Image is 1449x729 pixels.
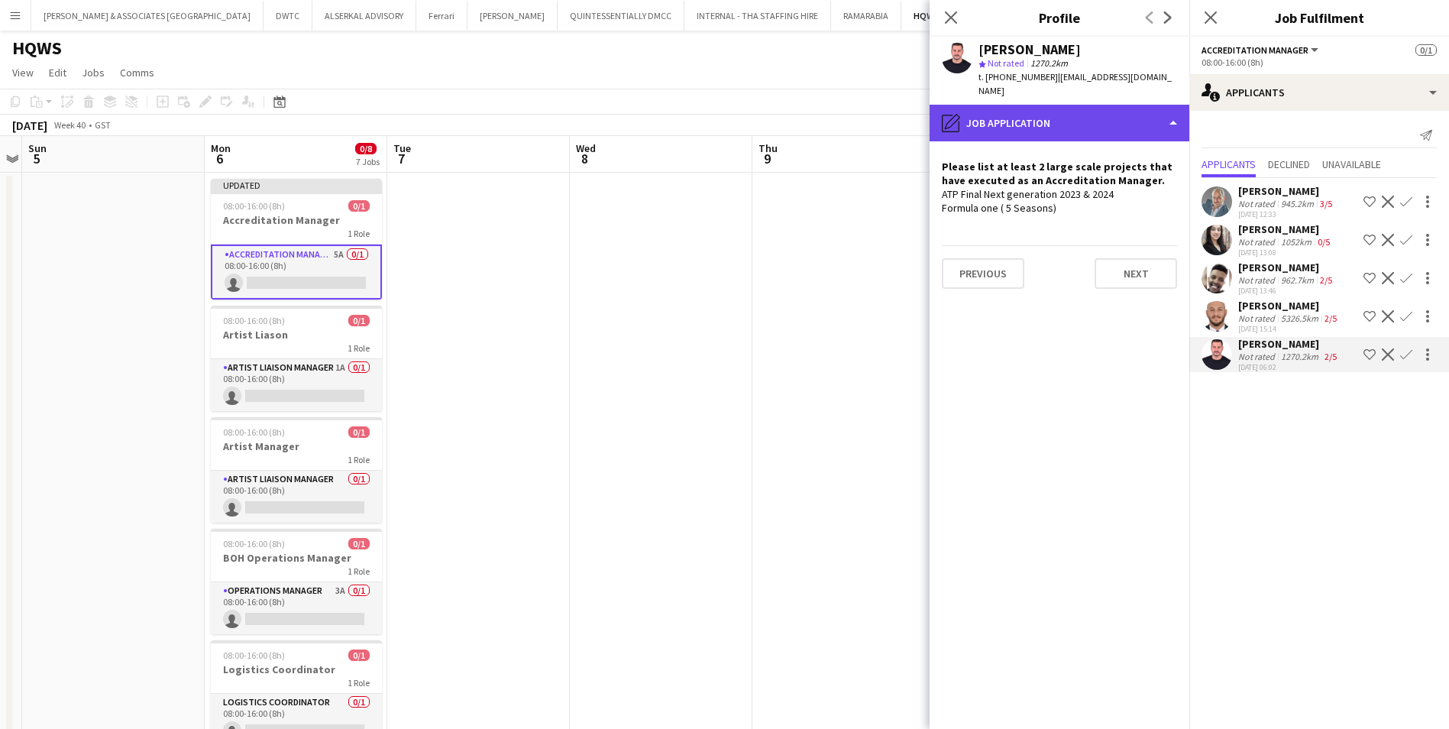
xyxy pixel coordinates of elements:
[391,150,411,167] span: 7
[1318,236,1330,248] app-skills-label: 0/5
[1278,198,1317,209] div: 945.2km
[756,150,778,167] span: 9
[348,650,370,661] span: 0/1
[978,43,1081,57] div: [PERSON_NAME]
[211,179,382,191] div: Updated
[1238,184,1335,198] div: [PERSON_NAME]
[1202,159,1256,170] span: Applicants
[1238,236,1278,248] div: Not rated
[211,471,382,523] app-card-role: Artist Liaison Manager0/108:00-16:00 (8h)
[95,119,111,131] div: GST
[211,245,382,300] app-card-role: Accreditation Manager5A0/108:00-16:00 (8h)
[1238,198,1278,209] div: Not rated
[28,141,47,155] span: Sun
[1238,222,1333,236] div: [PERSON_NAME]
[1027,57,1071,69] span: 1270.2km
[1324,351,1337,362] app-skills-label: 2/5
[211,529,382,634] app-job-card: 08:00-16:00 (8h)0/1BOH Operations Manager1 RoleOperations Manager3A0/108:00-16:00 (8h)
[1238,286,1335,296] div: [DATE] 13:46
[574,150,596,167] span: 8
[50,119,89,131] span: Week 40
[1095,258,1177,289] button: Next
[223,650,285,661] span: 08:00-16:00 (8h)
[831,1,901,31] button: RAMARABIA
[1189,8,1449,28] h3: Job Fulfilment
[1238,209,1335,219] div: [DATE] 12:33
[1415,44,1437,56] span: 0/1
[1202,44,1321,56] button: Accreditation Manager
[348,677,370,688] span: 1 Role
[211,417,382,523] app-job-card: 08:00-16:00 (8h)0/1Artist Manager1 RoleArtist Liaison Manager0/108:00-16:00 (8h)
[49,66,66,79] span: Edit
[211,179,382,300] app-job-card: Updated08:00-16:00 (8h)0/1Accreditation Manager1 RoleAccreditation Manager5A0/108:00-16:00 (8h)
[209,150,231,167] span: 6
[1202,57,1437,68] div: 08:00-16:00 (8h)
[978,71,1058,83] span: t. [PHONE_NUMBER]
[558,1,684,31] button: QUINTESSENTIALLY DMCC
[211,213,382,227] h3: Accreditation Manager
[12,66,34,79] span: View
[211,306,382,411] app-job-card: 08:00-16:00 (8h)0/1Artist Liason1 RoleArtist Liaison Manager1A0/108:00-16:00 (8h)
[355,143,377,154] span: 0/8
[82,66,105,79] span: Jobs
[684,1,831,31] button: INTERNAL - THA STAFFING HIRE
[348,200,370,212] span: 0/1
[348,565,370,577] span: 1 Role
[988,57,1024,69] span: Not rated
[1278,313,1321,324] div: 5326.5km
[1238,362,1340,372] div: [DATE] 06:02
[114,63,160,83] a: Comms
[1278,236,1315,248] div: 1052km
[978,71,1172,96] span: | [EMAIL_ADDRESS][DOMAIN_NAME]
[348,538,370,549] span: 0/1
[1320,198,1332,209] app-skills-label: 3/5
[348,315,370,326] span: 0/1
[223,426,285,438] span: 08:00-16:00 (8h)
[211,328,382,342] h3: Artist Liason
[211,141,231,155] span: Mon
[312,1,416,31] button: ALSERKAL ADVISORY
[1322,159,1381,170] span: Unavailable
[348,454,370,465] span: 1 Role
[211,551,382,565] h3: BOH Operations Manager
[211,359,382,411] app-card-role: Artist Liaison Manager1A0/108:00-16:00 (8h)
[223,315,285,326] span: 08:00-16:00 (8h)
[211,582,382,634] app-card-role: Operations Manager3A0/108:00-16:00 (8h)
[942,160,1177,187] h4: Please list at least 2 large scale projects that have executed as an Accreditation Manager.
[1238,274,1278,286] div: Not rated
[1278,274,1317,286] div: 962.7km
[942,187,1177,215] div: ATP Final Next generation 2023 & 2024 Formula one ( 5 Seasons)
[1278,351,1321,362] div: 1270.2km
[1238,248,1333,258] div: [DATE] 13:08
[12,37,62,60] h1: HQWS
[1202,44,1308,56] span: Accreditation Manager
[1238,337,1340,351] div: [PERSON_NAME]
[758,141,778,155] span: Thu
[576,141,596,155] span: Wed
[1238,299,1340,313] div: [PERSON_NAME]
[1238,351,1278,362] div: Not rated
[467,1,558,31] button: [PERSON_NAME]
[1238,313,1278,324] div: Not rated
[930,105,1189,141] div: Job Application
[211,663,382,676] h3: Logistics Coordinator
[393,141,411,155] span: Tue
[1238,261,1335,274] div: [PERSON_NAME]
[211,439,382,453] h3: Artist Manager
[120,66,154,79] span: Comms
[1268,159,1310,170] span: Declined
[223,538,285,549] span: 08:00-16:00 (8h)
[76,63,111,83] a: Jobs
[416,1,467,31] button: Ferrari
[26,150,47,167] span: 5
[1324,313,1337,324] app-skills-label: 2/5
[1238,324,1340,334] div: [DATE] 15:14
[348,426,370,438] span: 0/1
[43,63,73,83] a: Edit
[223,200,285,212] span: 08:00-16:00 (8h)
[1189,74,1449,111] div: Applicants
[901,1,953,31] button: HQWS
